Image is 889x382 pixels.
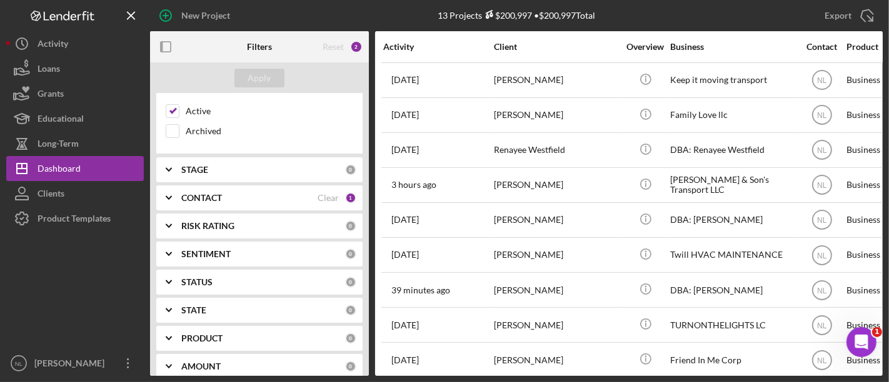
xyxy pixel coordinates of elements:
div: Client [494,42,619,52]
div: [PERSON_NAME] [494,343,619,376]
time: 2025-04-09 17:21 [391,355,419,365]
time: 2025-10-06 19:09 [391,285,450,295]
div: Loans [38,56,60,84]
div: [PERSON_NAME] [494,99,619,132]
div: [PERSON_NAME] [494,64,619,97]
div: 2 [350,41,363,53]
div: Dashboard [38,156,81,184]
button: Grants [6,81,144,106]
time: 2025-10-01 02:36 [391,215,419,225]
button: Apply [234,69,284,87]
button: Activity [6,31,144,56]
text: NL [817,111,827,120]
time: 2025-09-24 22:38 [391,110,419,120]
time: 2025-09-23 15:43 [391,75,419,85]
button: Dashboard [6,156,144,181]
div: 0 [345,164,356,175]
div: Family Love llc [670,99,795,132]
b: RISK RATING [181,221,234,231]
time: 2025-09-30 20:06 [391,145,419,155]
div: Renayee Westfield [494,134,619,167]
button: NL[PERSON_NAME] [6,351,144,376]
div: 13 Projects • $200,997 Total [438,10,595,21]
time: 2025-09-04 15:13 [391,320,419,330]
button: Product Templates [6,206,144,231]
text: NL [817,181,827,190]
b: STAGE [181,165,208,175]
div: New Project [181,3,230,28]
div: Activity [38,31,68,59]
b: STATUS [181,277,213,287]
div: Keep it moving transport [670,64,795,97]
div: $200,997 [482,10,532,21]
div: [PERSON_NAME] [494,238,619,272]
text: NL [15,360,23,367]
div: [PERSON_NAME] [31,351,113,379]
div: Grants [38,81,64,109]
button: Clients [6,181,144,206]
div: Overview [622,42,669,52]
div: Twill HVAC MAINTENANCE [670,238,795,272]
button: New Project [150,3,243,28]
text: NL [817,146,827,155]
div: [PERSON_NAME] [494,273,619,306]
span: 1 [872,327,882,337]
b: AMOUNT [181,361,221,371]
div: 0 [345,361,356,372]
b: SENTIMENT [181,249,231,259]
div: [PERSON_NAME] [494,308,619,341]
b: CONTACT [181,193,222,203]
div: Apply [248,69,271,87]
div: Clients [38,181,64,209]
text: NL [817,321,827,330]
div: 0 [345,248,356,260]
div: Product Templates [38,206,111,234]
div: [PERSON_NAME] [494,169,619,202]
text: NL [817,251,827,260]
div: [PERSON_NAME] & Son's Transport LLC [670,169,795,202]
time: 2025-10-06 17:14 [391,180,436,190]
b: STATE [181,305,206,315]
div: Activity [383,42,493,52]
text: NL [817,216,827,225]
div: TURNONTHELIGHTS LC [670,308,795,341]
iframe: Intercom live chat [846,327,876,357]
text: NL [817,76,827,85]
div: 0 [345,220,356,232]
div: Long-Term [38,131,79,159]
div: Clear [318,193,339,203]
label: Archived [186,125,353,137]
text: NL [817,356,827,365]
div: 1 [345,192,356,203]
b: Filters [247,42,272,52]
button: Long-Term [6,131,144,156]
button: Educational [6,106,144,131]
div: [PERSON_NAME] [494,203,619,237]
div: Business [670,42,795,52]
label: Active [186,105,353,117]
button: Loans [6,56,144,81]
b: PRODUCT [181,333,223,343]
button: Export [812,3,883,28]
div: Friend In Me Corp [670,343,795,376]
time: 2025-10-02 15:10 [391,250,419,260]
text: NL [817,286,827,295]
div: 0 [345,333,356,344]
div: 0 [345,305,356,316]
div: 0 [345,277,356,288]
div: DBA: [PERSON_NAME] [670,203,795,237]
div: Reset [323,42,344,52]
div: Contact [798,42,845,52]
div: Export [825,3,851,28]
div: DBA: [PERSON_NAME] [670,273,795,306]
div: DBA: Renayee Westfield [670,134,795,167]
div: Educational [38,106,84,134]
